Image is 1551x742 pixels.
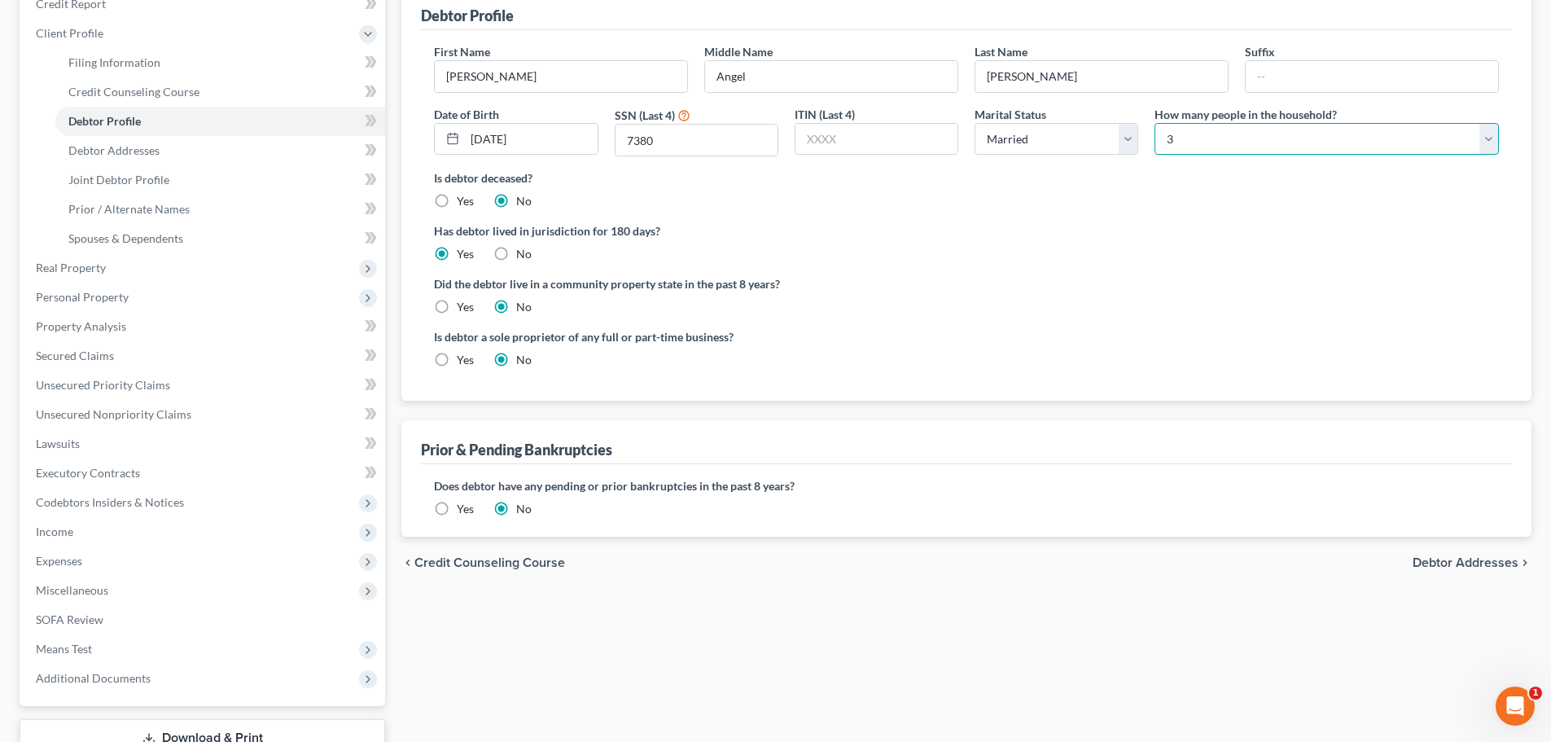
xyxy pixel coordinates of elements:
[1413,556,1531,569] button: Debtor Addresses chevron_right
[457,193,474,209] label: Yes
[36,642,92,656] span: Means Test
[55,136,385,165] a: Debtor Addresses
[457,246,474,262] label: Yes
[36,466,140,480] span: Executory Contracts
[421,440,612,459] div: Prior & Pending Bankruptcies
[36,349,114,362] span: Secured Claims
[36,378,170,392] span: Unsecured Priority Claims
[68,231,183,245] span: Spouses & Dependents
[465,124,597,155] input: MM/DD/YYYY
[434,477,1499,494] label: Does debtor have any pending or prior bankruptcies in the past 8 years?
[795,124,957,155] input: XXXX
[434,43,490,60] label: First Name
[516,246,532,262] label: No
[1246,61,1498,92] input: --
[616,125,778,156] input: XXXX
[516,352,532,368] label: No
[975,61,1228,92] input: --
[55,77,385,107] a: Credit Counseling Course
[36,671,151,685] span: Additional Documents
[1154,106,1337,123] label: How many people in the household?
[36,26,103,40] span: Client Profile
[36,261,106,274] span: Real Property
[401,556,565,569] button: chevron_left Credit Counseling Course
[23,459,385,488] a: Executory Contracts
[516,193,532,209] label: No
[1413,556,1518,569] span: Debtor Addresses
[516,501,532,517] label: No
[434,275,1499,292] label: Did the debtor live in a community property state in the past 8 years?
[457,299,474,315] label: Yes
[23,341,385,371] a: Secured Claims
[434,169,1499,187] label: Is debtor deceased?
[68,114,141,128] span: Debtor Profile
[516,299,532,315] label: No
[36,612,103,626] span: SOFA Review
[435,61,687,92] input: --
[23,312,385,341] a: Property Analysis
[36,290,129,304] span: Personal Property
[36,407,191,421] span: Unsecured Nonpriority Claims
[36,437,80,450] span: Lawsuits
[414,556,565,569] span: Credit Counseling Course
[795,106,855,123] label: ITIN (Last 4)
[975,106,1046,123] label: Marital Status
[1518,556,1531,569] i: chevron_right
[615,107,675,124] label: SSN (Last 4)
[55,48,385,77] a: Filing Information
[68,143,160,157] span: Debtor Addresses
[434,222,1499,239] label: Has debtor lived in jurisdiction for 180 days?
[401,556,414,569] i: chevron_left
[457,352,474,368] label: Yes
[55,224,385,253] a: Spouses & Dependents
[457,501,474,517] label: Yes
[68,202,190,216] span: Prior / Alternate Names
[55,195,385,224] a: Prior / Alternate Names
[36,319,126,333] span: Property Analysis
[68,173,169,187] span: Joint Debtor Profile
[23,429,385,459] a: Lawsuits
[704,43,773,60] label: Middle Name
[68,85,199,99] span: Credit Counseling Course
[1496,687,1535,726] iframe: Intercom live chat
[705,61,957,92] input: M.I
[23,371,385,400] a: Unsecured Priority Claims
[434,328,958,345] label: Is debtor a sole proprietor of any full or part-time business?
[1529,687,1542,700] span: 1
[68,55,160,69] span: Filing Information
[55,165,385,195] a: Joint Debtor Profile
[36,554,82,568] span: Expenses
[36,583,108,597] span: Miscellaneous
[36,525,73,538] span: Income
[434,106,499,123] label: Date of Birth
[23,605,385,634] a: SOFA Review
[421,6,514,25] div: Debtor Profile
[36,495,184,509] span: Codebtors Insiders & Notices
[975,43,1027,60] label: Last Name
[23,400,385,429] a: Unsecured Nonpriority Claims
[1245,43,1275,60] label: Suffix
[55,107,385,136] a: Debtor Profile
